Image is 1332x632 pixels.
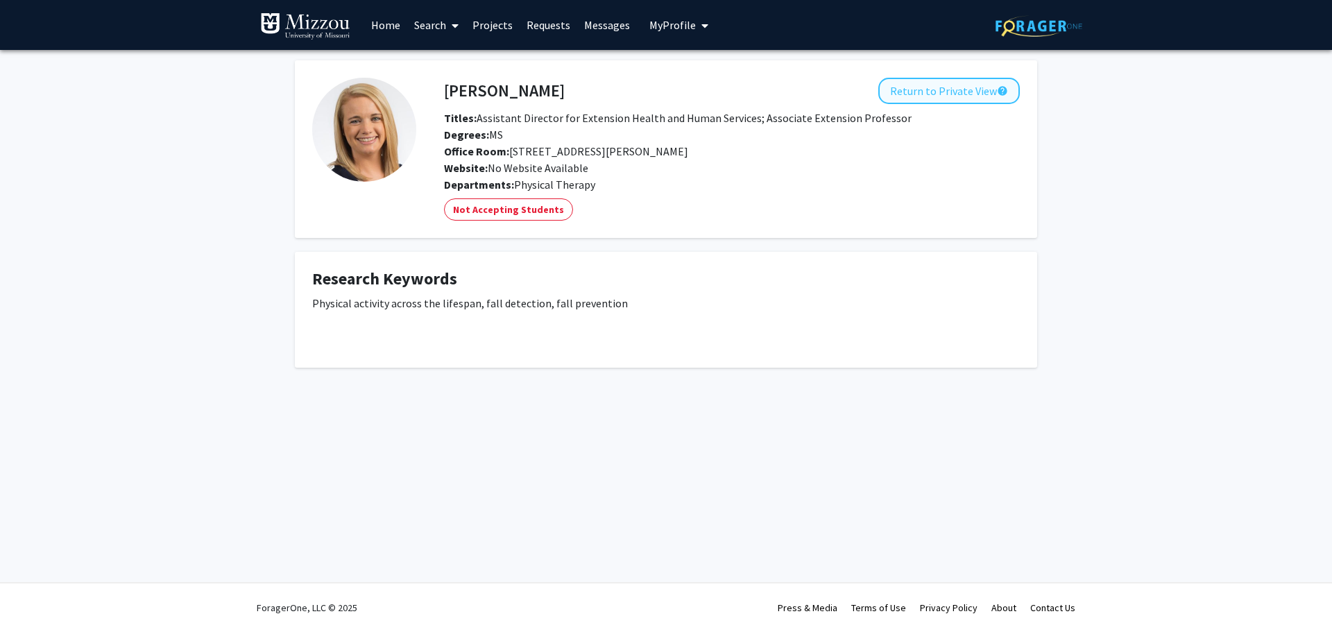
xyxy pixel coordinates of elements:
a: About [991,601,1016,614]
span: No Website Available [444,161,588,175]
span: Physical Therapy [514,178,595,191]
img: ForagerOne Logo [996,15,1082,37]
a: Terms of Use [851,601,906,614]
b: Degrees: [444,128,489,142]
button: Return to Private View [878,78,1020,104]
a: Projects [466,1,520,49]
a: Contact Us [1030,601,1075,614]
a: Press & Media [778,601,837,614]
span: Assistant Director for Extension Health and Human Services; Associate Extension Professor [444,111,912,125]
iframe: Chat [10,570,59,622]
span: MS [444,128,503,142]
a: Privacy Policy [920,601,977,614]
mat-icon: help [997,83,1008,99]
span: My Profile [649,18,696,32]
span: [STREET_ADDRESS][PERSON_NAME] [444,144,688,158]
a: Search [407,1,466,49]
div: ForagerOne, LLC © 2025 [257,583,357,632]
h4: [PERSON_NAME] [444,78,565,103]
b: Website: [444,161,488,175]
h4: Research Keywords [312,269,1020,289]
img: Profile Picture [312,78,416,182]
b: Office Room: [444,144,509,158]
a: Requests [520,1,577,49]
b: Titles: [444,111,477,125]
a: Messages [577,1,637,49]
img: University of Missouri Logo [260,12,350,40]
p: Physical activity across the lifespan, fall detection, fall prevention [312,295,1020,311]
a: Home [364,1,407,49]
b: Departments: [444,178,514,191]
mat-chip: Not Accepting Students [444,198,573,221]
